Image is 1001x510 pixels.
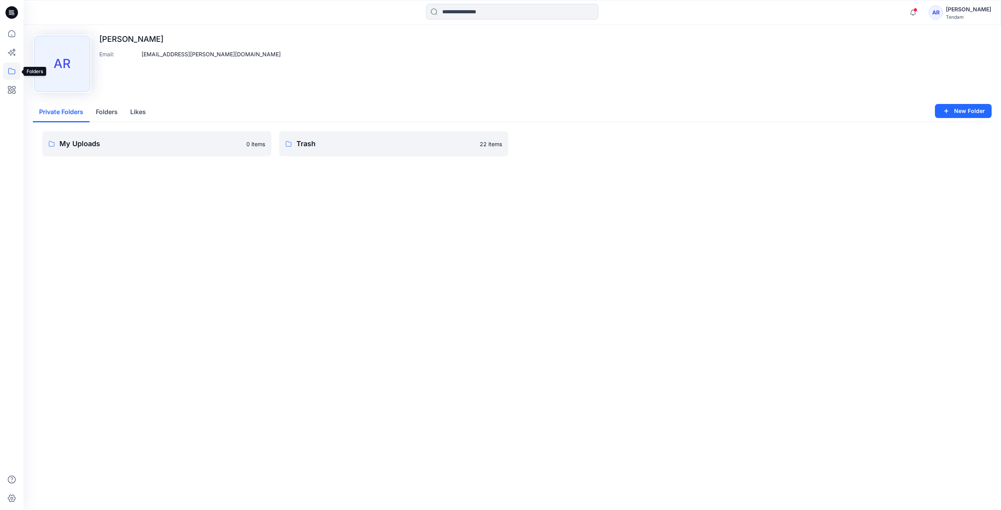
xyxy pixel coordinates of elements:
a: My Uploads0 items [42,131,271,156]
p: 0 items [246,140,265,148]
div: AR [929,5,943,20]
p: [PERSON_NAME] [99,34,281,44]
div: AR [34,36,90,91]
p: My Uploads [59,138,242,149]
p: 22 items [480,140,502,148]
p: Trash [296,138,475,149]
button: Likes [124,102,152,122]
button: New Folder [935,104,992,118]
p: Email : [99,50,138,58]
button: Folders [90,102,124,122]
p: [EMAIL_ADDRESS][PERSON_NAME][DOMAIN_NAME] [142,50,281,58]
button: Private Folders [33,102,90,122]
div: Tendam [946,14,991,20]
div: [PERSON_NAME] [946,5,991,14]
a: Trash22 items [279,131,508,156]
